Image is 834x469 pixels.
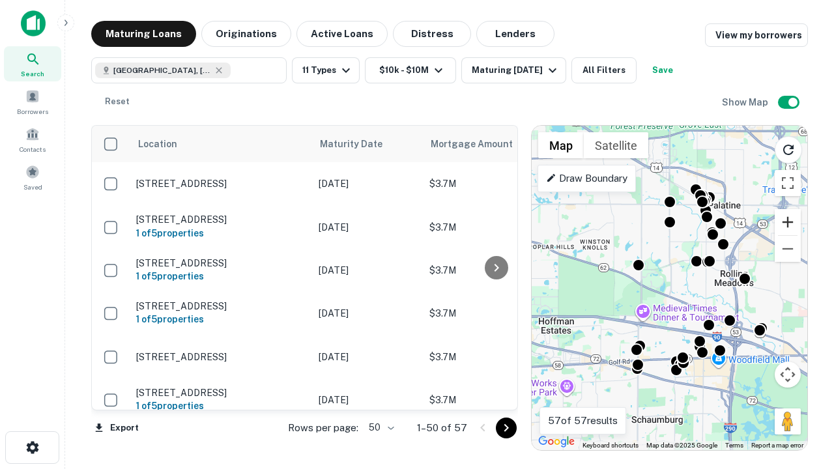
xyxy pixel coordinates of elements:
[535,433,578,450] img: Google
[769,323,834,386] iframe: Chat Widget
[775,209,801,235] button: Zoom in
[4,84,61,119] a: Borrowers
[319,350,416,364] p: [DATE]
[319,220,416,234] p: [DATE]
[319,306,416,320] p: [DATE]
[320,136,399,152] span: Maturity Date
[775,136,802,163] button: Reload search area
[364,418,396,437] div: 50
[91,21,196,47] button: Maturing Loans
[136,257,306,269] p: [STREET_ADDRESS]
[96,89,138,115] button: Reset
[91,418,142,438] button: Export
[429,393,560,407] p: $3.7M
[136,300,306,312] p: [STREET_ADDRESS]
[705,23,808,47] a: View my borrowers
[429,306,560,320] p: $3.7M
[137,136,177,152] span: Location
[365,57,456,83] button: $10k - $10M
[751,442,803,449] a: Report a map error
[136,399,306,413] h6: 1 of 5 properties
[136,226,306,240] h6: 1 of 5 properties
[136,387,306,399] p: [STREET_ADDRESS]
[201,21,291,47] button: Originations
[417,420,467,436] p: 1–50 of 57
[429,220,560,234] p: $3.7M
[292,57,360,83] button: 11 Types
[582,441,639,450] button: Keyboard shortcuts
[319,263,416,277] p: [DATE]
[4,160,61,195] a: Saved
[535,433,578,450] a: Open this area in Google Maps (opens a new window)
[546,171,627,186] p: Draw Boundary
[725,442,743,449] a: Terms (opens in new tab)
[548,413,618,429] p: 57 of 57 results
[646,442,717,449] span: Map data ©2025 Google
[722,95,770,109] h6: Show Map
[113,64,211,76] span: [GEOGRAPHIC_DATA], [GEOGRAPHIC_DATA]
[136,214,306,225] p: [STREET_ADDRESS]
[4,46,61,81] a: Search
[775,408,801,434] button: Drag Pegman onto the map to open Street View
[429,177,560,191] p: $3.7M
[496,418,517,438] button: Go to next page
[21,68,44,79] span: Search
[532,126,807,450] div: 0 0
[136,312,306,326] h6: 1 of 5 properties
[775,236,801,262] button: Zoom out
[296,21,388,47] button: Active Loans
[472,63,560,78] div: Maturing [DATE]
[423,126,566,162] th: Mortgage Amount
[20,144,46,154] span: Contacts
[23,182,42,192] span: Saved
[584,132,648,158] button: Show satellite imagery
[429,350,560,364] p: $3.7M
[130,126,312,162] th: Location
[4,122,61,157] a: Contacts
[21,10,46,36] img: capitalize-icon.png
[429,263,560,277] p: $3.7M
[571,57,637,83] button: All Filters
[538,132,584,158] button: Show street map
[775,170,801,196] button: Toggle fullscreen view
[431,136,530,152] span: Mortgage Amount
[312,126,423,162] th: Maturity Date
[319,393,416,407] p: [DATE]
[136,269,306,283] h6: 1 of 5 properties
[136,351,306,363] p: [STREET_ADDRESS]
[136,178,306,190] p: [STREET_ADDRESS]
[461,57,566,83] button: Maturing [DATE]
[476,21,554,47] button: Lenders
[642,57,683,83] button: Save your search to get updates of matches that match your search criteria.
[17,106,48,117] span: Borrowers
[319,177,416,191] p: [DATE]
[288,420,358,436] p: Rows per page:
[393,21,471,47] button: Distress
